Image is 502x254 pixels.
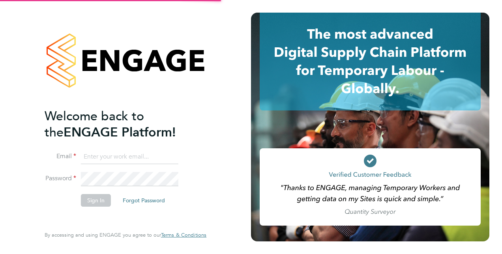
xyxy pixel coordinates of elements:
[45,108,144,140] span: Welcome back to the
[81,194,111,207] button: Sign In
[81,150,178,164] input: Enter your work email...
[45,174,76,183] label: Password
[161,232,206,238] a: Terms & Conditions
[116,194,171,207] button: Forgot Password
[45,108,199,140] h2: ENGAGE Platform!
[45,232,206,238] span: By accessing and using ENGAGE you agree to our
[45,152,76,161] label: Email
